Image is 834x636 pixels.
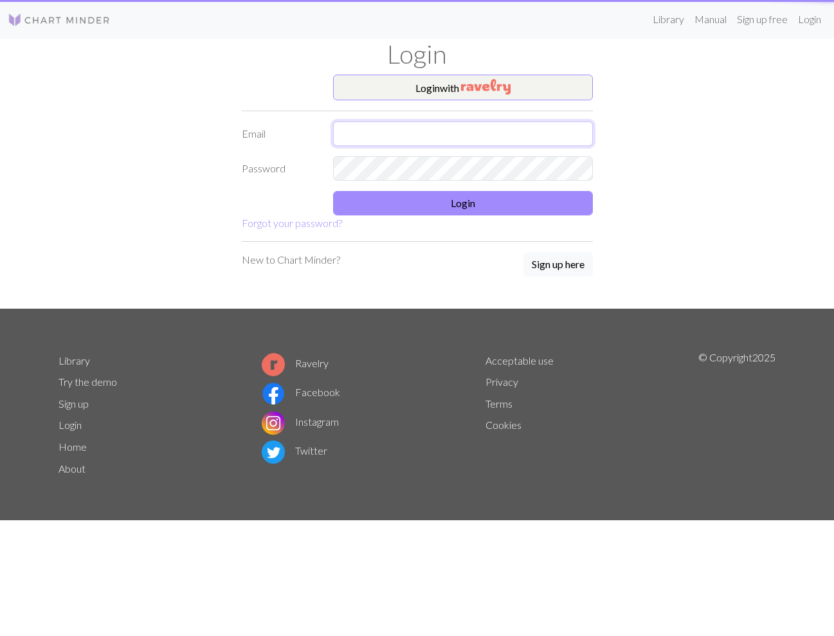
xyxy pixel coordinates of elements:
button: Sign up here [523,252,593,277]
a: Library [59,354,90,367]
a: Try the demo [59,376,117,388]
a: About [59,462,86,475]
p: © Copyright 2025 [698,350,775,480]
a: Sign up free [732,6,793,32]
img: Ravelry [461,79,511,95]
h1: Login [51,39,784,69]
a: Acceptable use [485,354,554,367]
a: Instagram [262,415,339,428]
img: Facebook logo [262,382,285,405]
img: Instagram logo [262,412,285,435]
a: Ravelry [262,357,329,369]
img: Ravelry logo [262,353,285,376]
a: Home [59,441,87,453]
button: Login [333,191,593,215]
a: Terms [485,397,512,410]
label: Email [234,122,326,146]
a: Library [648,6,689,32]
a: Manual [689,6,732,32]
a: Facebook [262,386,340,398]
a: Cookies [485,419,521,431]
button: Loginwith [333,75,593,100]
p: New to Chart Minder? [242,252,340,268]
a: Login [793,6,826,32]
img: Logo [8,12,111,28]
a: Login [59,419,82,431]
a: Forgot your password? [242,217,342,229]
a: Twitter [262,444,327,457]
a: Sign up [59,397,89,410]
a: Sign up here [523,252,593,278]
img: Twitter logo [262,441,285,464]
a: Privacy [485,376,518,388]
label: Password [234,156,326,181]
